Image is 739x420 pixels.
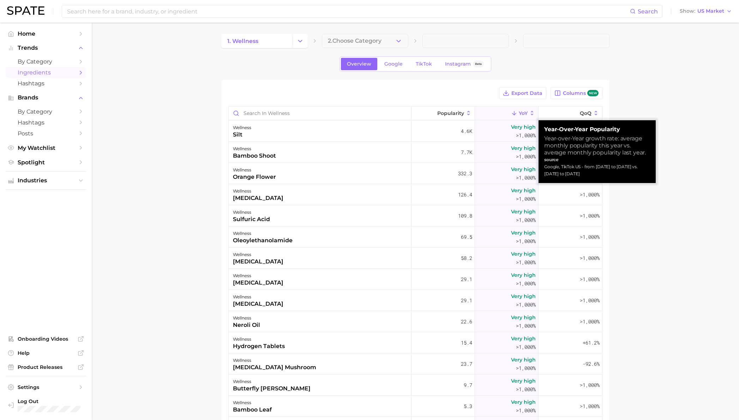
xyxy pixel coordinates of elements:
[18,69,74,76] span: Ingredients
[18,336,74,342] span: Onboarding Videos
[18,119,74,126] span: Hashtags
[18,45,74,51] span: Trends
[6,67,86,78] a: Ingredients
[7,6,44,15] img: SPATE
[680,9,695,13] span: Show
[18,177,74,184] span: Industries
[638,8,658,15] span: Search
[6,117,86,128] a: Hashtags
[18,80,74,87] span: Hashtags
[544,135,650,156] div: Year-over-Year growth rate: average monthly popularity this year vs. average monthly popularity l...
[6,334,86,344] a: Onboarding Videos
[6,157,86,168] a: Spotlight
[18,398,80,404] span: Log Out
[18,145,74,151] span: My Watchlist
[544,126,650,133] strong: Year-over-Year Popularity
[227,38,258,44] span: 1. wellness
[66,5,630,17] input: Search here for a brand, industry, or ingredient
[18,108,74,115] span: by Category
[697,9,724,13] span: US Market
[6,43,86,53] button: Trends
[293,34,308,48] button: Change Category
[18,95,74,101] span: Brands
[6,142,86,153] a: My Watchlist
[6,128,86,139] a: Posts
[6,28,86,39] a: Home
[6,78,86,89] a: Hashtags
[18,30,74,37] span: Home
[18,58,74,65] span: by Category
[18,130,74,137] span: Posts
[544,163,650,177] div: Google, TikTok US - from [DATE] to [DATE] vs. [DATE] to [DATE]
[678,7,734,16] button: ShowUS Market
[6,56,86,67] a: by Category
[18,350,74,356] span: Help
[6,92,86,103] button: Brands
[221,34,293,48] a: 1. wellness
[18,384,74,390] span: Settings
[18,159,74,166] span: Spotlight
[18,364,74,370] span: Product Releases
[6,382,86,392] a: Settings
[6,348,86,358] a: Help
[6,396,86,414] a: Log out. Currently logged in with e-mail raj@netrush.com.
[544,157,559,162] strong: source
[6,362,86,372] a: Product Releases
[6,175,86,186] button: Industries
[322,34,408,48] button: 2.Choose Category
[6,106,86,117] a: by Category
[328,38,381,44] span: 2. Choose Category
